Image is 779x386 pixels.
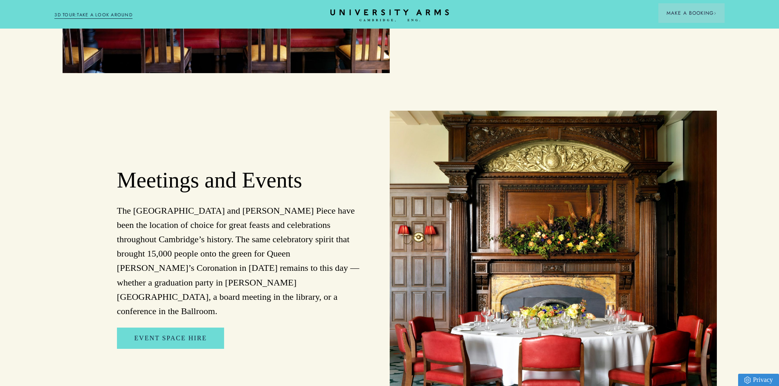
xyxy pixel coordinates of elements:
[330,9,449,22] a: Home
[117,167,361,194] h2: Meetings and Events
[658,3,725,23] button: Make a BookingArrow icon
[738,374,779,386] a: Privacy
[117,328,224,349] a: Event Space Hire
[744,377,751,384] img: Privacy
[117,203,361,319] p: The [GEOGRAPHIC_DATA] and [PERSON_NAME] Piece have been the location of choice for great feasts a...
[667,9,716,17] span: Make a Booking
[714,12,716,15] img: Arrow icon
[54,11,132,19] a: 3D TOUR:TAKE A LOOK AROUND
